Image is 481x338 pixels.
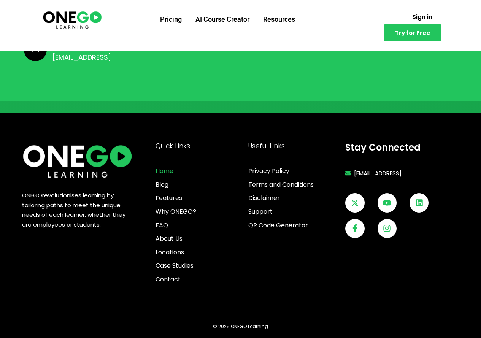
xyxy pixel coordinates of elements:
[248,221,308,230] span: QR Code Generator
[22,143,133,179] img: ONE360 AI Corporate Learning
[156,221,168,230] span: FAQ
[156,275,244,284] a: Contact
[156,275,181,284] span: Contact
[248,180,341,190] a: Terms and Conditions
[248,166,289,176] span: Privacy Policy
[248,180,314,190] span: Terms and Conditions
[22,323,459,330] p: © 2025 ONEGO Learning
[156,166,173,176] span: Home
[156,234,183,244] span: About Us
[156,234,244,244] a: About Us
[248,207,273,217] span: Support
[153,10,189,29] a: Pricing
[156,143,244,149] h4: Quick Links
[156,193,244,203] a: Features
[156,180,168,190] span: Blog
[412,14,432,20] span: Sign in
[156,221,244,230] a: FAQ
[22,191,125,229] span: revolutionises learning by tailoring paths to meet the unique needs of each learner, whether they...
[156,248,244,257] a: Locations
[345,143,459,152] h4: Stay Connected
[403,10,441,24] a: Sign in
[256,10,302,29] a: Resources
[52,52,111,63] p: [EMAIL_ADDRESS]
[156,180,244,190] a: Blog
[156,166,244,176] a: Home
[248,193,280,203] span: Disclaimer
[156,207,244,217] a: Why ONEGO?
[248,143,341,149] h4: Useful Links
[345,169,459,178] a: [EMAIL_ADDRESS]
[395,30,430,36] span: Try for Free
[22,191,42,199] span: ONEGO
[156,261,194,271] span: Case Studies
[156,248,184,257] span: Locations
[156,261,244,271] a: Case Studies
[352,169,402,178] span: [EMAIL_ADDRESS]
[189,10,256,29] a: AI Course Creator
[248,193,341,203] a: Disclaimer
[156,207,196,217] span: Why ONEGO?
[248,207,341,217] a: Support
[248,221,341,230] a: QR Code Generator
[384,24,441,41] a: Try for Free
[248,166,341,176] a: Privacy Policy
[156,193,182,203] span: Features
